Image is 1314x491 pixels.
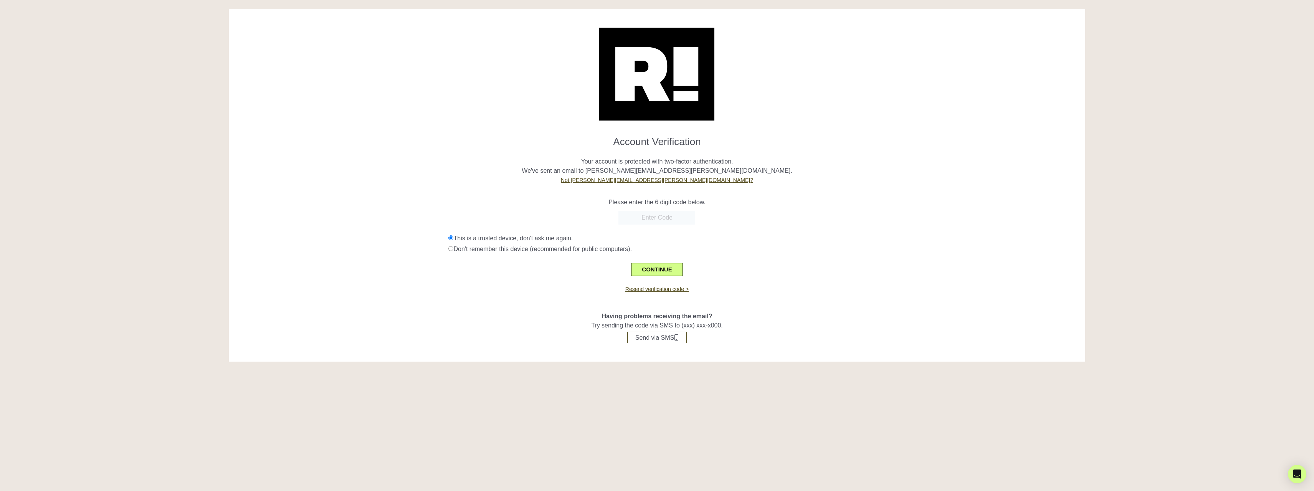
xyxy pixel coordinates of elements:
[1288,465,1306,483] div: Open Intercom Messenger
[235,130,1080,148] h1: Account Verification
[561,177,753,183] a: Not [PERSON_NAME][EMAIL_ADDRESS][PERSON_NAME][DOMAIN_NAME]?
[235,293,1080,343] div: Try sending the code via SMS to (xxx) xxx-x000.
[618,211,695,225] input: Enter Code
[631,263,683,276] button: CONTINUE
[599,28,714,121] img: Retention.com
[235,198,1080,207] p: Please enter the 6 digit code below.
[627,332,687,343] button: Send via SMS
[625,286,689,292] a: Resend verification code >
[602,313,712,319] span: Having problems receiving the email?
[448,245,1079,254] div: Don't remember this device (recommended for public computers).
[448,234,1079,243] div: This is a trusted device, don't ask me again.
[235,148,1080,185] p: Your account is protected with two-factor authentication. We've sent an email to [PERSON_NAME][EM...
